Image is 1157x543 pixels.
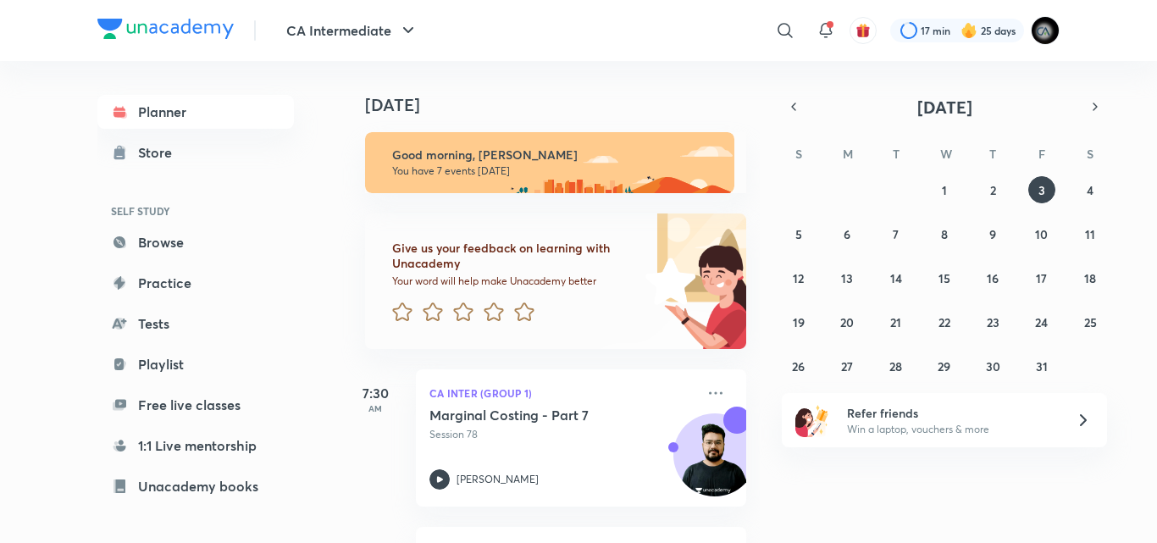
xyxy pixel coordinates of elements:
button: October 15, 2025 [931,264,958,291]
abbr: October 26, 2025 [792,358,805,374]
a: 1:1 Live mentorship [97,429,294,463]
img: referral [795,403,829,437]
button: October 9, 2025 [979,220,1006,247]
button: October 29, 2025 [931,352,958,380]
abbr: October 24, 2025 [1035,314,1048,330]
button: October 19, 2025 [785,308,812,335]
a: Company Logo [97,19,234,43]
abbr: Saturday [1087,146,1093,162]
abbr: October 12, 2025 [793,270,804,286]
button: October 21, 2025 [883,308,910,335]
img: Avatar [674,423,756,504]
abbr: October 19, 2025 [793,314,805,330]
h5: Marginal Costing - Part 7 [429,407,640,424]
button: October 24, 2025 [1028,308,1055,335]
button: October 28, 2025 [883,352,910,380]
abbr: Tuesday [893,146,900,162]
abbr: Sunday [795,146,802,162]
abbr: Thursday [989,146,996,162]
p: Win a laptop, vouchers & more [847,422,1055,437]
abbr: October 22, 2025 [938,314,950,330]
p: Your word will help make Unacademy better [392,274,639,288]
abbr: October 4, 2025 [1087,182,1093,198]
button: October 14, 2025 [883,264,910,291]
abbr: Monday [843,146,853,162]
span: [DATE] [917,96,972,119]
abbr: October 2, 2025 [990,182,996,198]
abbr: October 30, 2025 [986,358,1000,374]
img: avatar [855,23,871,38]
abbr: October 13, 2025 [841,270,853,286]
img: morning [365,132,734,193]
p: AM [341,403,409,413]
abbr: October 23, 2025 [987,314,999,330]
button: October 16, 2025 [979,264,1006,291]
button: October 10, 2025 [1028,220,1055,247]
button: October 8, 2025 [931,220,958,247]
button: October 11, 2025 [1077,220,1104,247]
button: October 31, 2025 [1028,352,1055,380]
button: October 2, 2025 [979,176,1006,203]
abbr: October 20, 2025 [840,314,854,330]
a: Planner [97,95,294,129]
h4: [DATE] [365,95,763,115]
button: avatar [850,17,877,44]
button: October 3, 2025 [1028,176,1055,203]
abbr: October 9, 2025 [989,226,996,242]
abbr: October 17, 2025 [1036,270,1047,286]
button: October 25, 2025 [1077,308,1104,335]
abbr: October 25, 2025 [1084,314,1097,330]
h5: 7:30 [341,383,409,403]
abbr: October 21, 2025 [890,314,901,330]
abbr: October 28, 2025 [889,358,902,374]
button: October 30, 2025 [979,352,1006,380]
abbr: October 11, 2025 [1085,226,1095,242]
button: October 5, 2025 [785,220,812,247]
abbr: October 1, 2025 [942,182,947,198]
button: October 6, 2025 [833,220,861,247]
abbr: October 18, 2025 [1084,270,1096,286]
button: [DATE] [805,95,1083,119]
abbr: October 3, 2025 [1038,182,1045,198]
p: [PERSON_NAME] [457,472,539,487]
h6: Good morning, [PERSON_NAME] [392,147,719,163]
h6: SELF STUDY [97,197,294,225]
abbr: October 16, 2025 [987,270,999,286]
a: Store [97,136,294,169]
abbr: October 10, 2025 [1035,226,1048,242]
a: Unacademy books [97,469,294,503]
button: October 12, 2025 [785,264,812,291]
abbr: October 8, 2025 [941,226,948,242]
button: October 17, 2025 [1028,264,1055,291]
abbr: October 29, 2025 [938,358,950,374]
button: October 23, 2025 [979,308,1006,335]
button: October 26, 2025 [785,352,812,380]
img: streak [960,22,977,39]
a: Tests [97,307,294,341]
button: October 13, 2025 [833,264,861,291]
h6: Give us your feedback on learning with Unacademy [392,241,639,271]
h6: Refer friends [847,404,1055,422]
div: Store [138,142,182,163]
abbr: October 14, 2025 [890,270,902,286]
a: Playlist [97,347,294,381]
a: Free live classes [97,388,294,422]
a: Practice [97,266,294,300]
img: feedback_image [588,213,746,349]
img: poojita Agrawal [1031,16,1060,45]
abbr: October 27, 2025 [841,358,853,374]
abbr: October 7, 2025 [893,226,899,242]
button: October 4, 2025 [1077,176,1104,203]
button: CA Intermediate [276,14,429,47]
p: CA Inter (Group 1) [429,383,695,403]
button: October 1, 2025 [931,176,958,203]
abbr: October 31, 2025 [1036,358,1048,374]
p: You have 7 events [DATE] [392,164,719,178]
img: Company Logo [97,19,234,39]
abbr: October 5, 2025 [795,226,802,242]
p: Session 78 [429,427,695,442]
abbr: October 15, 2025 [938,270,950,286]
button: October 20, 2025 [833,308,861,335]
button: October 22, 2025 [931,308,958,335]
abbr: Friday [1038,146,1045,162]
